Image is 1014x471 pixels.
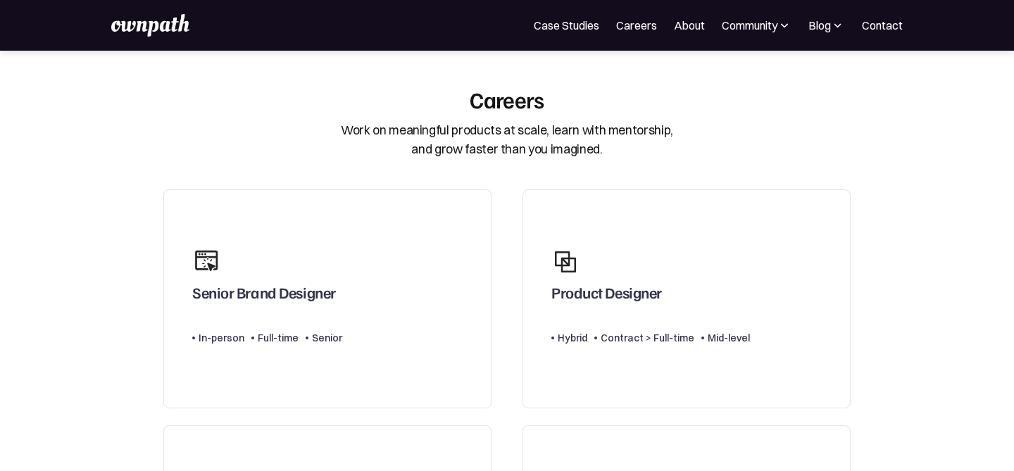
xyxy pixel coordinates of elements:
[722,17,777,34] div: Community
[199,329,244,346] div: In-person
[258,329,299,346] div: Full-time
[808,17,831,34] div: Blog
[470,86,544,113] div: Careers
[341,121,673,158] div: Work on meaningful products at scale, learn with mentorship, and grow faster than you imagined.
[708,329,750,346] div: Mid-level
[674,17,705,34] a: About
[862,17,903,34] a: Contact
[722,17,791,34] div: Community
[163,189,492,408] a: Senior Brand DesignerIn-personFull-timeSenior
[534,17,599,34] a: Case Studies
[312,329,342,346] div: Senior
[192,283,336,308] div: Senior Brand Designer
[616,17,657,34] a: Careers
[558,329,587,346] div: Hybrid
[808,17,845,34] div: Blog
[522,189,851,408] a: Product DesignerHybridContract > Full-timeMid-level
[551,283,662,308] div: Product Designer
[601,329,694,346] div: Contract > Full-time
